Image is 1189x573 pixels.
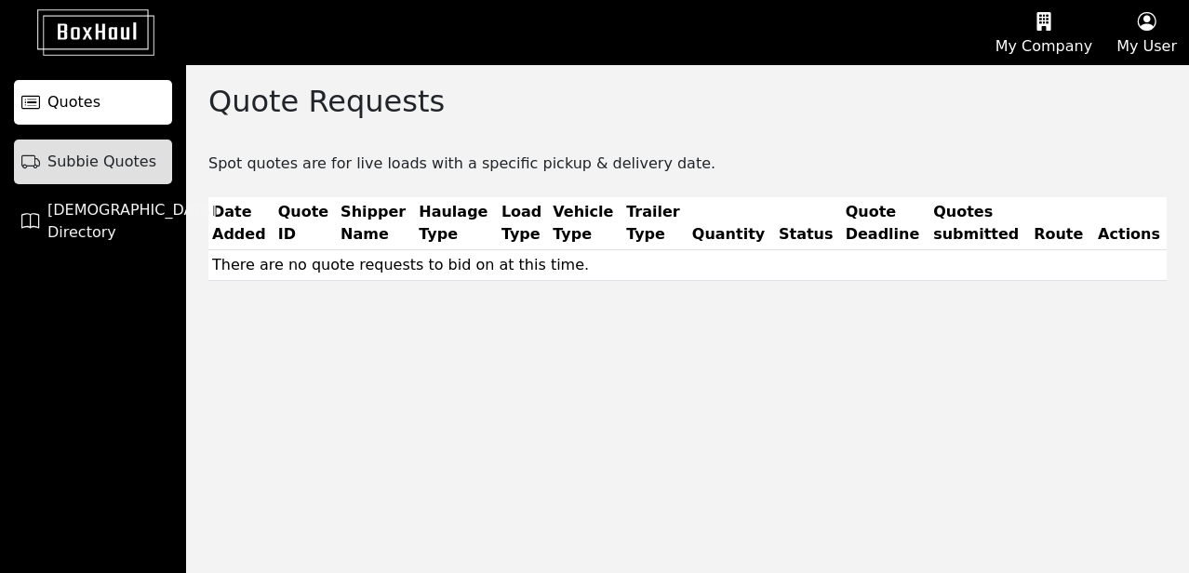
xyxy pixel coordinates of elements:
[14,199,172,244] a: [DEMOGRAPHIC_DATA] Directory
[14,140,172,184] a: Subbie Quotes
[983,1,1104,64] button: My Company
[498,197,549,250] th: Load Type
[47,151,156,173] span: Subbie Quotes
[208,197,274,250] th: Date Added
[1104,1,1189,64] button: My User
[208,250,1167,281] td: There are no quote requests to bid on at this time.
[14,80,172,125] a: Quotes
[775,197,842,250] th: Status
[208,84,445,119] h2: Quote Requests
[9,9,154,56] img: BoxHaul
[549,197,622,250] th: Vehicle Type
[622,197,688,250] th: Trailer Type
[186,149,1189,175] div: Spot quotes are for live loads with a specific pickup & delivery date.
[415,197,498,250] th: Haulage Type
[842,197,929,250] th: Quote Deadline
[274,197,337,250] th: Quote ID
[1091,197,1167,250] th: Actions
[1030,197,1091,250] th: Route
[929,197,1030,250] th: Quotes submitted
[47,199,217,244] span: [DEMOGRAPHIC_DATA] Directory
[337,197,415,250] th: Shipper Name
[47,91,100,113] span: Quotes
[688,197,775,250] th: Quantity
